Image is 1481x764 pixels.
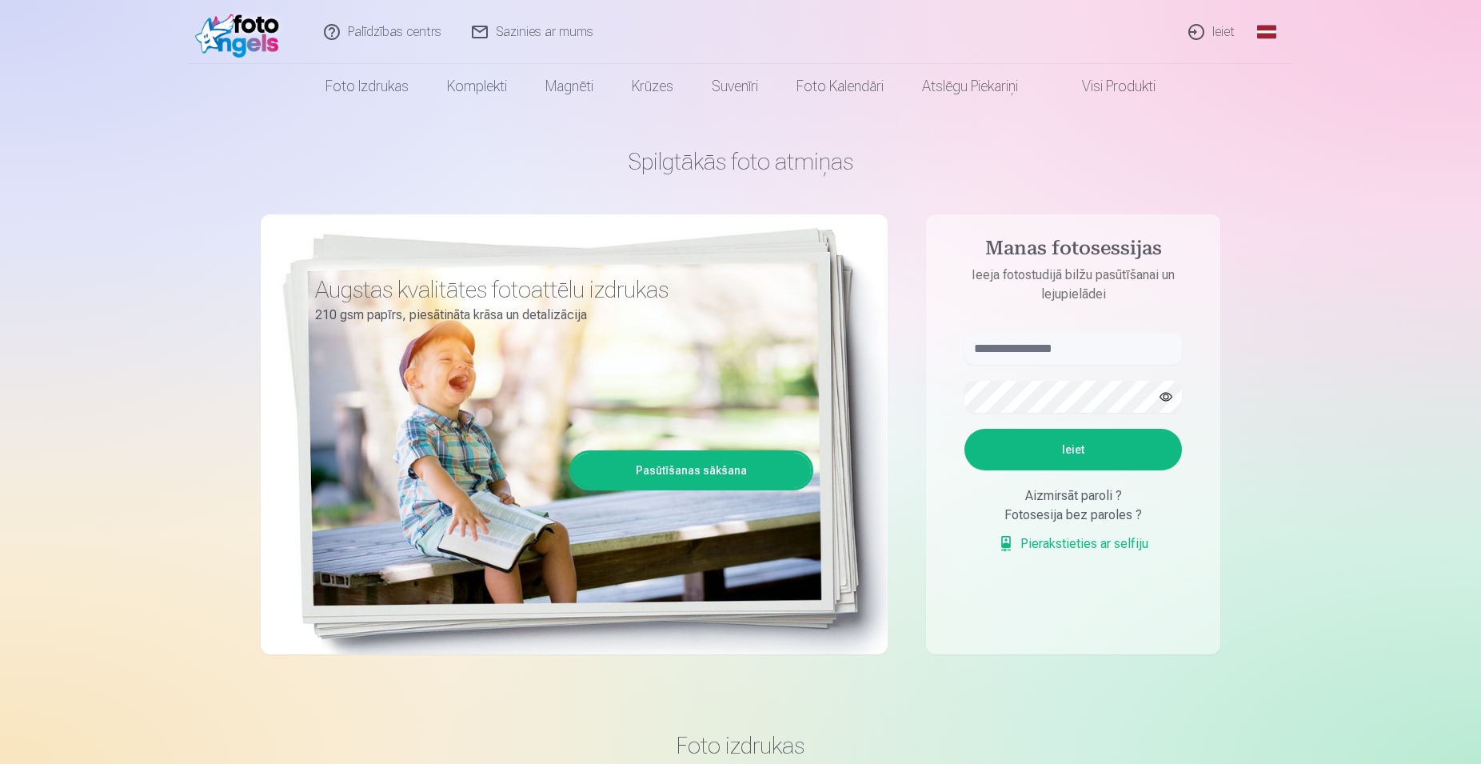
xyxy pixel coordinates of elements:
[428,64,526,109] a: Komplekti
[998,534,1148,554] a: Pierakstieties ar selfiju
[526,64,613,109] a: Magnēti
[693,64,777,109] a: Suvenīri
[273,731,1208,760] h3: Foto izdrukas
[306,64,428,109] a: Foto izdrukas
[903,64,1037,109] a: Atslēgu piekariņi
[777,64,903,109] a: Foto kalendāri
[964,486,1182,506] div: Aizmirsāt paroli ?
[964,506,1182,525] div: Fotosesija bez paroles ?
[1037,64,1175,109] a: Visi produkti
[948,237,1198,266] h4: Manas fotosessijas
[315,275,801,304] h3: Augstas kvalitātes fotoattēlu izdrukas
[572,453,811,488] a: Pasūtīšanas sākšana
[261,147,1220,176] h1: Spilgtākās foto atmiņas
[195,6,287,58] img: /fa1
[315,304,801,326] p: 210 gsm papīrs, piesātināta krāsa un detalizācija
[613,64,693,109] a: Krūzes
[964,429,1182,470] button: Ieiet
[948,266,1198,304] p: Ieeja fotostudijā bilžu pasūtīšanai un lejupielādei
